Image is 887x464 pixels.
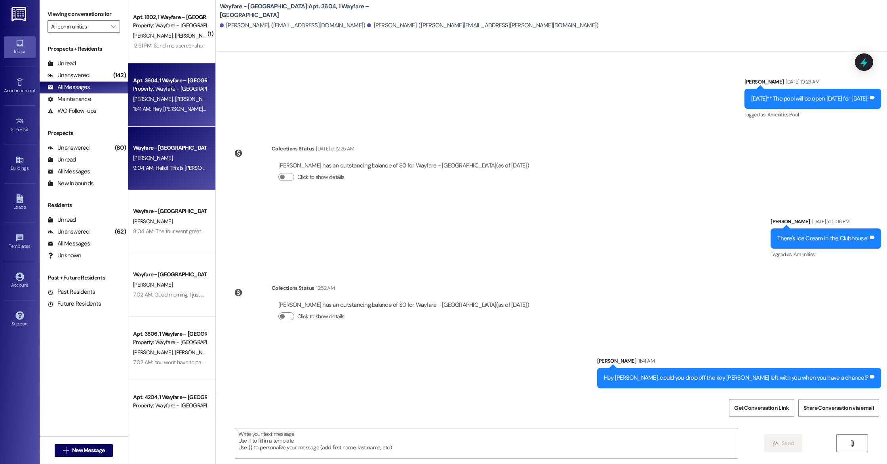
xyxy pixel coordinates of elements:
button: Get Conversation Link [729,399,794,417]
span: [PERSON_NAME] [175,95,214,103]
div: 11:41 AM [636,357,655,365]
div: Apt. 3806, 1 Wayfare – [GEOGRAPHIC_DATA] [133,330,206,338]
div: 7:02 AM: Good morning, I just watned to reach out to see how that tour with [PERSON_NAME] went an... [133,291,598,298]
div: Wayfare - [GEOGRAPHIC_DATA] [133,144,206,152]
div: All Messages [48,240,90,248]
input: All communities [51,20,107,33]
div: [PERSON_NAME] [771,217,881,228]
div: Wayfare - [GEOGRAPHIC_DATA] [133,270,206,279]
div: 12:51 PM: Send me ascreenshot of confirmation [133,42,240,49]
div: Unanswered [48,228,89,236]
b: Wayfare - [GEOGRAPHIC_DATA]: Apt. 3604, 1 Wayfare – [GEOGRAPHIC_DATA] [220,2,378,19]
button: Share Conversation via email [798,399,879,417]
img: ResiDesk Logo [11,7,28,21]
i:  [111,23,116,30]
div: 7:02 AM: You won't have to pay another pet deposit, but we do have a transfer fee of $500! [133,359,345,366]
div: WO Follow-ups [48,107,96,115]
span: • [35,87,36,92]
i:  [849,440,855,447]
div: All Messages [48,167,90,176]
a: Buildings [4,153,36,175]
div: 12:52 AM [314,284,335,292]
div: 9:04 AM: Hello! This is [PERSON_NAME] with Wayfare [GEOGRAPHIC_DATA] Apartments. I just wanted to... [133,164,689,171]
div: Maintenance [48,95,91,103]
span: New Message [72,446,105,454]
a: Leads [4,192,36,213]
span: [PERSON_NAME] [133,154,173,162]
div: Tagged as: [771,249,881,260]
div: [DATE] at 5:06 PM [810,217,850,226]
a: Support [4,309,36,330]
span: Get Conversation Link [734,404,789,412]
div: Residents [40,201,128,209]
div: Tagged as: [744,109,881,120]
span: Pool [789,111,799,118]
div: Past + Future Residents [40,274,128,282]
div: (62) [113,226,128,238]
a: Site Visit • [4,114,36,136]
div: Collections Status [272,284,314,292]
span: [PERSON_NAME] [133,281,173,288]
span: [PERSON_NAME] [133,218,173,225]
label: Viewing conversations for [48,8,120,20]
div: 11:41 AM: Hey [PERSON_NAME], could you drop off the key [PERSON_NAME] left with you when you have... [133,105,398,112]
div: Apt. 4204, 1 Wayfare – [GEOGRAPHIC_DATA] [133,393,206,401]
div: Unread [48,156,76,164]
div: Apt. 3604, 1 Wayfare – [GEOGRAPHIC_DATA] [133,76,206,85]
div: Unknown [48,251,81,260]
div: Property: Wayfare - [GEOGRAPHIC_DATA] [133,21,206,30]
div: Collections Status [272,145,314,153]
div: Property: Wayfare - [GEOGRAPHIC_DATA] [133,338,206,346]
div: There's Ice Cream in the Clubhouse! [777,234,868,243]
div: (142) [111,69,128,82]
label: Click to show details [297,173,344,181]
div: Future Residents [48,300,101,308]
i:  [63,447,69,454]
span: • [29,126,30,131]
span: [PERSON_NAME] [133,349,175,356]
a: Account [4,270,36,291]
span: Amenities , [767,111,790,118]
div: [DATE] at 12:25 AM [314,145,354,153]
div: Wayfare - [GEOGRAPHIC_DATA] [133,207,206,215]
span: • [30,242,32,248]
div: All Messages [48,83,90,91]
i:  [773,440,779,447]
div: New Inbounds [48,179,93,188]
label: Click to show details [297,312,344,321]
div: Property: Wayfare - [GEOGRAPHIC_DATA] [133,85,206,93]
div: [PERSON_NAME]. ([EMAIL_ADDRESS][DOMAIN_NAME]) [220,21,365,30]
div: Property: Wayfare - [GEOGRAPHIC_DATA] [133,401,206,410]
div: Unread [48,216,76,224]
span: Amenities [794,251,815,258]
div: Past Residents [48,288,95,296]
div: [PERSON_NAME] has an outstanding balance of $0 for Wayfare - [GEOGRAPHIC_DATA] (as of [DATE]) [278,301,529,309]
span: [PERSON_NAME] [133,32,175,39]
div: (80) [113,142,128,154]
a: Templates • [4,231,36,253]
span: Share Conversation via email [803,404,874,412]
div: Unread [48,59,76,68]
span: [PERSON_NAME] [175,349,214,356]
span: [PERSON_NAME] [175,32,214,39]
div: Prospects [40,129,128,137]
div: Apt. 1802, 1 Wayfare – [GEOGRAPHIC_DATA] [133,13,206,21]
button: Send [764,434,803,452]
span: Send [782,439,794,447]
div: Unanswered [48,71,89,80]
div: [PERSON_NAME] [744,78,881,89]
div: [DATE]** The pool will be open [DATE] for [DATE]! [751,95,868,103]
div: Unanswered [48,144,89,152]
div: [PERSON_NAME]. ([PERSON_NAME][EMAIL_ADDRESS][PERSON_NAME][DOMAIN_NAME]) [367,21,598,30]
div: Prospects + Residents [40,45,128,53]
button: New Message [55,444,113,457]
div: [PERSON_NAME] has an outstanding balance of $0 for Wayfare - [GEOGRAPHIC_DATA] (as of [DATE]) [278,162,529,170]
div: Hey [PERSON_NAME], could you drop off the key [PERSON_NAME] left with you when you have a chance!? [604,374,869,382]
div: [PERSON_NAME] [597,357,881,368]
a: Inbox [4,36,36,58]
div: [DATE] 10:23 AM [784,78,819,86]
div: 8:04 AM: The tour went great and I plan to finish my application once I have everything I need fo... [133,228,387,235]
span: [PERSON_NAME] [133,95,175,103]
